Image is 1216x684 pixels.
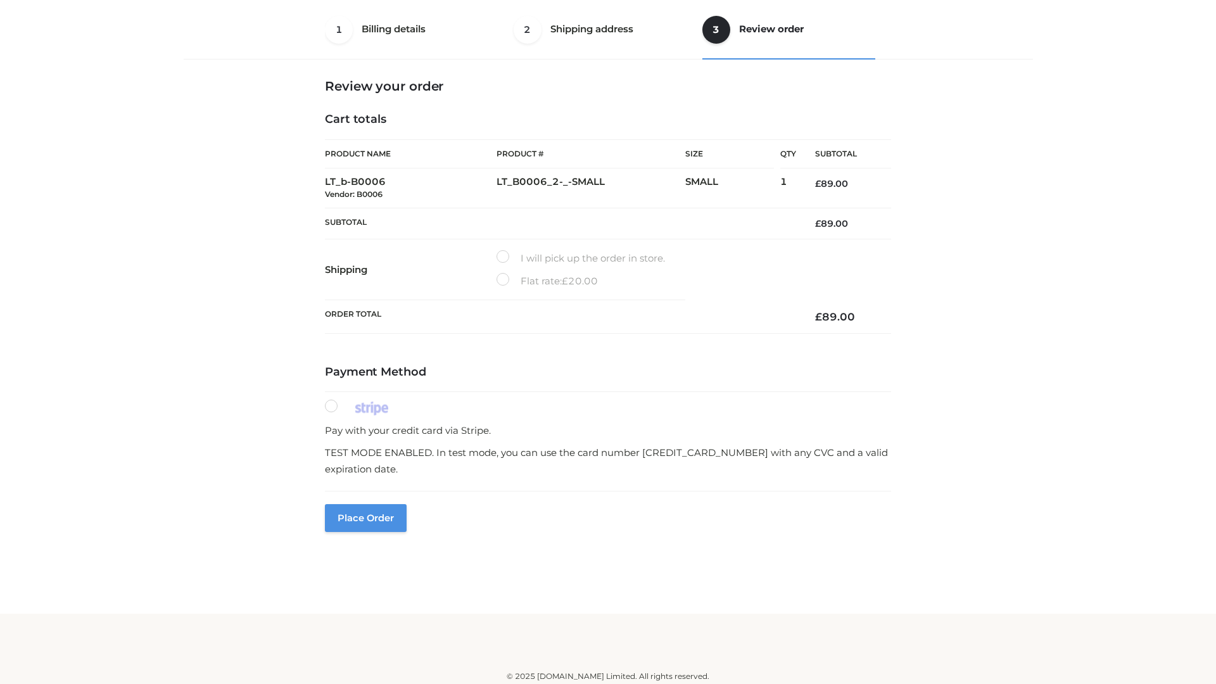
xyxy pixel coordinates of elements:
th: Subtotal [325,208,796,239]
span: £ [815,218,821,229]
label: I will pick up the order in store. [497,250,665,267]
th: Product Name [325,139,497,168]
bdi: 20.00 [562,275,598,287]
td: LT_B0006_2-_-SMALL [497,168,685,208]
p: Pay with your credit card via Stripe. [325,422,891,439]
h4: Payment Method [325,365,891,379]
td: 1 [780,168,796,208]
bdi: 89.00 [815,218,848,229]
p: TEST MODE ENABLED. In test mode, you can use the card number [CREDIT_CARD_NUMBER] with any CVC an... [325,445,891,477]
button: Place order [325,504,407,532]
span: £ [815,310,822,323]
th: Shipping [325,239,497,300]
span: £ [815,178,821,189]
td: SMALL [685,168,780,208]
th: Size [685,140,774,168]
div: © 2025 [DOMAIN_NAME] Limited. All rights reserved. [188,670,1028,683]
th: Qty [780,139,796,168]
h3: Review your order [325,79,891,94]
span: £ [562,275,568,287]
th: Subtotal [796,140,891,168]
small: Vendor: B0006 [325,189,383,199]
h4: Cart totals [325,113,891,127]
bdi: 89.00 [815,310,855,323]
label: Flat rate: [497,273,598,289]
td: LT_b-B0006 [325,168,497,208]
th: Order Total [325,300,796,334]
th: Product # [497,139,685,168]
bdi: 89.00 [815,178,848,189]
